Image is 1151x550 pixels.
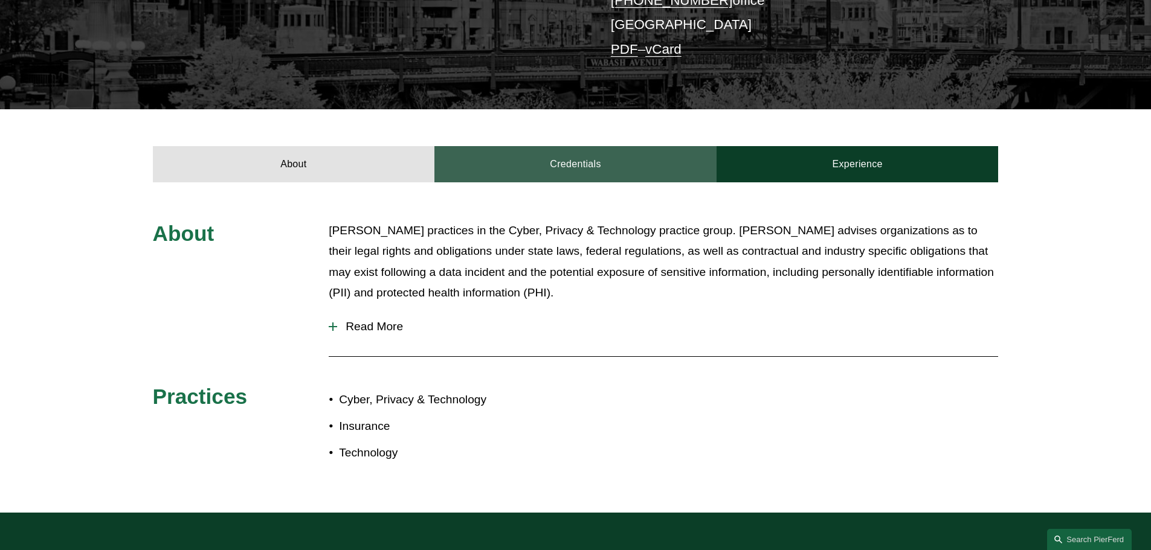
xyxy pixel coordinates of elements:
a: About [153,146,435,182]
span: Practices [153,385,248,408]
p: Insurance [339,416,575,437]
p: [PERSON_NAME] practices in the Cyber, Privacy & Technology practice group. [PERSON_NAME] advises ... [329,220,998,304]
button: Read More [329,311,998,342]
p: Cyber, Privacy & Technology [339,389,575,411]
span: Read More [337,320,998,333]
p: Technology [339,443,575,464]
a: Search this site [1047,529,1132,550]
a: Experience [717,146,999,182]
a: Credentials [434,146,717,182]
span: About [153,222,214,245]
a: PDF [611,42,638,57]
a: vCard [645,42,682,57]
